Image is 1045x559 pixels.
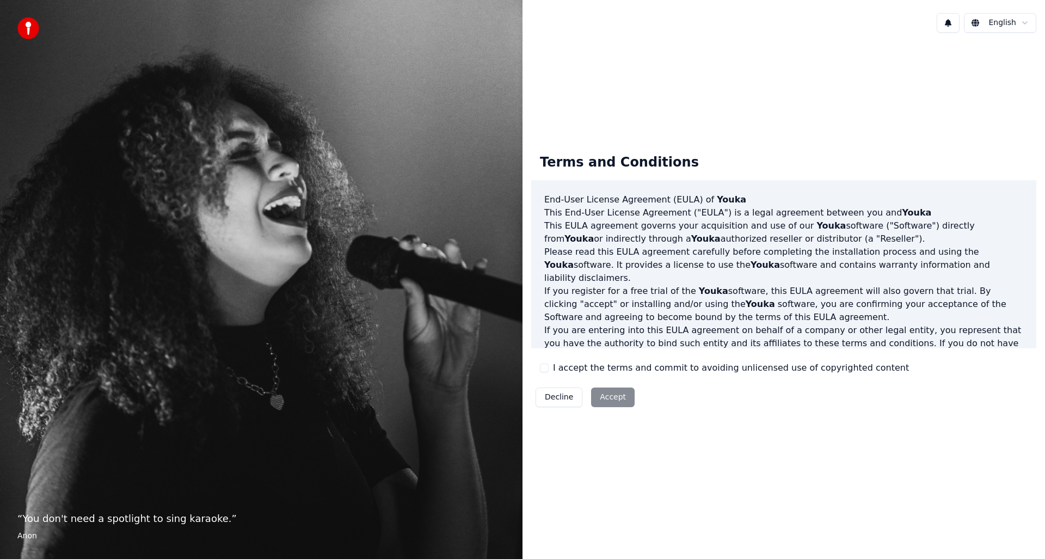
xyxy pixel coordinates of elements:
[746,299,775,309] span: Youka
[751,260,780,270] span: Youka
[17,17,39,39] img: youka
[544,206,1023,219] p: This End-User License Agreement ("EULA") is a legal agreement between you and
[717,194,746,205] span: Youka
[544,324,1023,376] p: If you are entering into this EULA agreement on behalf of a company or other legal entity, you re...
[544,260,574,270] span: Youka
[544,285,1023,324] p: If you register for a free trial of the software, this EULA agreement will also govern that trial...
[699,286,728,296] span: Youka
[553,361,909,374] label: I accept the terms and commit to avoiding unlicensed use of copyrighted content
[564,234,594,244] span: Youka
[816,220,846,231] span: Youka
[17,531,505,542] footer: Anon
[902,207,931,218] span: Youka
[536,388,582,407] button: Decline
[544,219,1023,245] p: This EULA agreement governs your acquisition and use of our software ("Software") directly from o...
[691,234,721,244] span: Youka
[544,245,1023,285] p: Please read this EULA agreement carefully before completing the installation process and using th...
[531,145,708,180] div: Terms and Conditions
[17,511,505,526] p: “ You don't need a spotlight to sing karaoke. ”
[544,193,1023,206] h3: End-User License Agreement (EULA) of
